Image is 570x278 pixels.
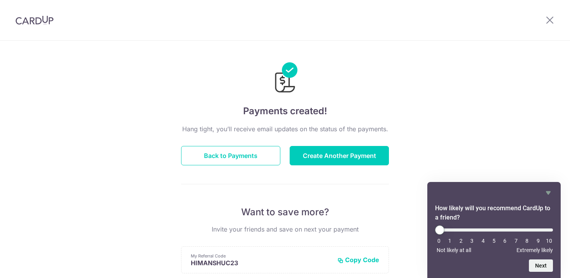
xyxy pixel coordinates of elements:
[534,238,542,244] li: 9
[435,188,553,272] div: How likely will you recommend CardUp to a friend? Select an option from 0 to 10, with 0 being Not...
[290,146,389,165] button: Create Another Payment
[479,238,487,244] li: 4
[516,247,553,253] span: Extremely likely
[529,259,553,272] button: Next question
[273,62,297,95] img: Payments
[545,238,553,244] li: 10
[446,238,454,244] li: 1
[437,247,471,253] span: Not likely at all
[468,238,476,244] li: 3
[435,204,553,222] h2: How likely will you recommend CardUp to a friend? Select an option from 0 to 10, with 0 being Not...
[337,256,379,264] button: Copy Code
[181,146,280,165] button: Back to Payments
[435,225,553,253] div: How likely will you recommend CardUp to a friend? Select an option from 0 to 10, with 0 being Not...
[181,206,389,218] p: Want to save more?
[435,238,443,244] li: 0
[490,238,498,244] li: 5
[16,15,54,25] img: CardUp
[191,259,331,267] p: HIMANSHUC23
[544,188,553,197] button: Hide survey
[457,238,465,244] li: 2
[181,124,389,134] p: Hang tight, you’ll receive email updates on the status of the payments.
[191,253,331,259] p: My Referral Code
[501,238,509,244] li: 6
[181,104,389,118] h4: Payments created!
[523,238,531,244] li: 8
[512,238,520,244] li: 7
[181,225,389,234] p: Invite your friends and save on next your payment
